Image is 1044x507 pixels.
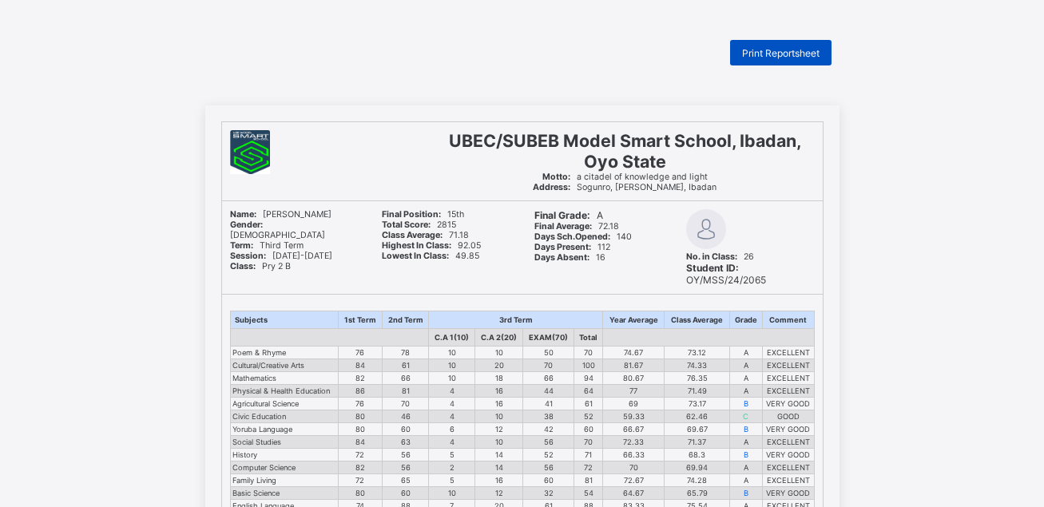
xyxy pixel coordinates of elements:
[574,359,603,372] td: 100
[382,209,464,220] span: 15th
[382,487,429,500] td: 60
[382,209,441,220] b: Final Position:
[382,240,481,251] span: 92.05
[763,385,814,398] td: EXCELLENT
[665,474,729,487] td: 74.28
[429,372,475,385] td: 10
[339,359,383,372] td: 84
[729,359,763,372] td: A
[574,423,603,436] td: 60
[665,385,729,398] td: 71.49
[574,372,603,385] td: 94
[429,311,603,329] th: 3rd Term
[475,487,523,500] td: 12
[382,385,429,398] td: 81
[686,262,766,286] span: OY/MSS/24/2065
[382,347,429,359] td: 78
[534,242,610,252] span: 112
[534,232,610,242] b: Days Sch.Opened:
[534,221,619,232] span: 72.18
[603,347,665,359] td: 74.67
[429,487,475,500] td: 10
[665,410,729,423] td: 62.46
[382,240,451,251] b: Highest In Class:
[382,220,456,230] span: 2815
[665,423,729,436] td: 69.67
[475,359,523,372] td: 20
[603,385,665,398] td: 77
[574,329,603,347] th: Total
[339,423,383,436] td: 80
[230,311,339,329] th: Subjects
[382,230,443,240] b: Class Average:
[523,474,574,487] td: 60
[763,474,814,487] td: EXCELLENT
[729,436,763,449] td: A
[230,461,339,474] td: Computer Science
[339,347,383,359] td: 76
[603,423,665,436] td: 66.67
[534,242,591,252] b: Days Present:
[534,232,632,242] span: 140
[603,311,665,329] th: Year Average
[742,47,820,59] span: Print Reportsheet
[475,461,523,474] td: 14
[763,436,814,449] td: EXCELLENT
[339,461,383,474] td: 82
[230,220,325,240] span: [DEMOGRAPHIC_DATA]
[603,474,665,487] td: 72.67
[382,423,429,436] td: 60
[729,311,763,329] th: Grade
[429,474,475,487] td: 5
[763,347,814,359] td: EXCELLENT
[542,172,570,182] b: Motto:
[475,410,523,423] td: 10
[429,385,475,398] td: 4
[339,436,383,449] td: 84
[729,347,763,359] td: A
[475,347,523,359] td: 10
[429,359,475,372] td: 10
[686,252,754,262] span: 26
[533,182,717,192] span: Sogunro, [PERSON_NAME], Ibadan
[603,398,665,410] td: 69
[763,359,814,372] td: EXCELLENT
[523,423,574,436] td: 42
[665,347,729,359] td: 73.12
[230,372,339,385] td: Mathematics
[574,436,603,449] td: 70
[542,172,708,182] span: a citadel of knowledge and light
[382,311,429,329] th: 2nd Term
[534,252,589,263] b: Days Absent:
[574,398,603,410] td: 61
[763,487,814,500] td: VERY GOOD
[763,372,814,385] td: EXCELLENT
[230,487,339,500] td: Basic Science
[574,461,603,474] td: 72
[382,474,429,487] td: 65
[429,347,475,359] td: 10
[574,449,603,461] td: 71
[603,372,665,385] td: 80.67
[230,385,339,398] td: Physical & Health Education
[230,410,339,423] td: Civic Education
[603,487,665,500] td: 64.67
[665,449,729,461] td: 68.3
[230,423,339,436] td: Yoruba Language
[665,359,729,372] td: 74.33
[533,182,570,192] b: Address:
[230,359,339,372] td: Cultural/Creative Arts
[230,474,339,487] td: Family Living
[429,436,475,449] td: 4
[339,449,383,461] td: 72
[382,398,429,410] td: 70
[230,209,256,220] b: Name:
[475,423,523,436] td: 12
[763,311,814,329] th: Comment
[382,449,429,461] td: 56
[574,410,603,423] td: 52
[382,230,469,240] span: 71.18
[339,311,383,329] th: 1st Term
[230,251,332,261] span: [DATE]-[DATE]
[729,398,763,410] td: B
